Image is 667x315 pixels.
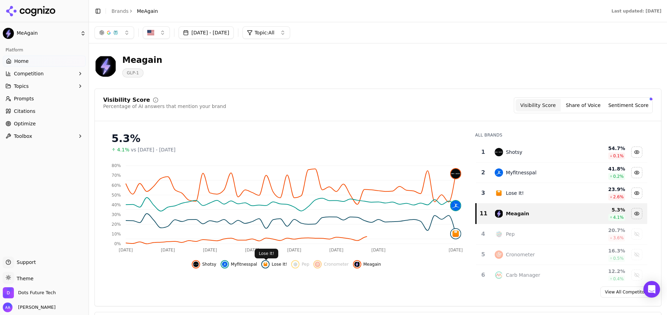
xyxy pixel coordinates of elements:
[112,173,121,178] tspan: 70%
[476,204,647,224] tr: 11meagainMeagain5.3%4.1%Hide meagain data
[495,271,503,279] img: carb manager
[580,165,625,172] div: 41.8 %
[580,247,625,254] div: 16.3 %
[631,249,642,260] button: Show cronometer data
[3,131,86,142] button: Toolbox
[631,270,642,281] button: Show carb manager data
[476,224,647,244] tr: 4pepPep20.7%3.6%Show pep data
[112,222,121,227] tspan: 20%
[261,260,287,268] button: Hide lose it! data
[203,248,217,252] tspan: [DATE]
[117,146,130,153] span: 4.1%
[611,8,661,14] div: Last updated: [DATE]
[293,262,298,267] img: pep
[476,142,647,163] tr: 1shotsyShotsy54.7%0.1%Hide shotsy data
[613,153,624,159] span: 0.1 %
[315,262,320,267] img: cronometer
[3,118,86,129] a: Optimize
[451,169,461,179] img: shotsy
[613,174,624,179] span: 0.2 %
[245,248,259,252] tspan: [DATE]
[580,268,625,275] div: 12.2 %
[14,108,35,115] span: Citations
[516,99,561,111] button: Visibility Score
[287,248,302,252] tspan: [DATE]
[613,194,624,200] span: 2.6 %
[302,262,309,267] span: Pep
[313,260,348,268] button: Show cronometer data
[580,206,625,213] div: 5.3 %
[3,44,86,56] div: Platform
[580,186,625,193] div: 23.9 %
[137,8,158,15] span: MeAgain
[363,262,381,267] span: Meagain
[353,260,381,268] button: Hide meagain data
[3,302,56,312] button: Open user button
[613,276,624,282] span: 0.4 %
[506,210,529,217] div: Meagain
[479,230,488,238] div: 4
[112,163,121,168] tspan: 80%
[600,287,653,298] a: View All Competitors
[112,183,121,188] tspan: 60%
[506,190,524,197] div: Lose It!
[17,30,77,36] span: MeAgain
[613,215,624,220] span: 4.1 %
[14,259,36,266] span: Support
[479,209,488,218] div: 11
[613,256,624,261] span: 0.5 %
[495,250,503,259] img: cronometer
[479,168,488,177] div: 2
[103,97,150,103] div: Visibility Score
[112,193,121,198] tspan: 50%
[272,262,287,267] span: Lose It!
[202,262,216,267] span: Shotsy
[329,248,344,252] tspan: [DATE]
[479,148,488,156] div: 1
[448,248,463,252] tspan: [DATE]
[506,251,535,258] div: Cronometer
[18,290,56,296] span: Dots Future Tech
[451,201,461,210] img: myfitnesspal
[3,68,86,79] button: Competition
[631,229,642,240] button: Show pep data
[221,260,257,268] button: Hide myfitnesspal data
[15,304,56,310] span: [PERSON_NAME]
[112,232,121,237] tspan: 10%
[3,287,14,298] img: Dots Future Tech
[193,262,199,267] img: shotsy
[14,58,28,65] span: Home
[112,202,121,207] tspan: 40%
[495,209,503,218] img: meagain
[112,212,121,217] tspan: 30%
[476,163,647,183] tr: 2myfitnesspalMyfitnesspal41.8%0.2%Hide myfitnesspal data
[94,55,117,77] img: MeAgain
[114,241,121,246] tspan: 0%
[263,262,268,267] img: lose it!
[495,230,503,238] img: pep
[3,287,56,298] button: Open organization switcher
[3,56,86,67] a: Home
[506,272,540,279] div: Carb Manager
[291,260,309,268] button: Show pep data
[103,103,226,110] div: Percentage of AI answers that mention your brand
[179,26,234,39] button: [DATE] - [DATE]
[631,167,642,178] button: Hide myfitnesspal data
[479,271,488,279] div: 6
[14,83,29,90] span: Topics
[451,229,461,239] img: lose it!
[3,28,14,39] img: MeAgain
[495,189,503,197] img: lose it!
[14,95,34,102] span: Prompts
[580,227,625,234] div: 20.7 %
[354,262,360,267] img: meagain
[561,99,606,111] button: Share of Voice
[231,262,257,267] span: Myfitnesspal
[506,169,536,176] div: Myfitnesspal
[371,248,386,252] tspan: [DATE]
[14,70,44,77] span: Competition
[112,132,461,145] div: 5.3%
[161,248,175,252] tspan: [DATE]
[631,188,642,199] button: Hide lose it! data
[3,106,86,117] a: Citations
